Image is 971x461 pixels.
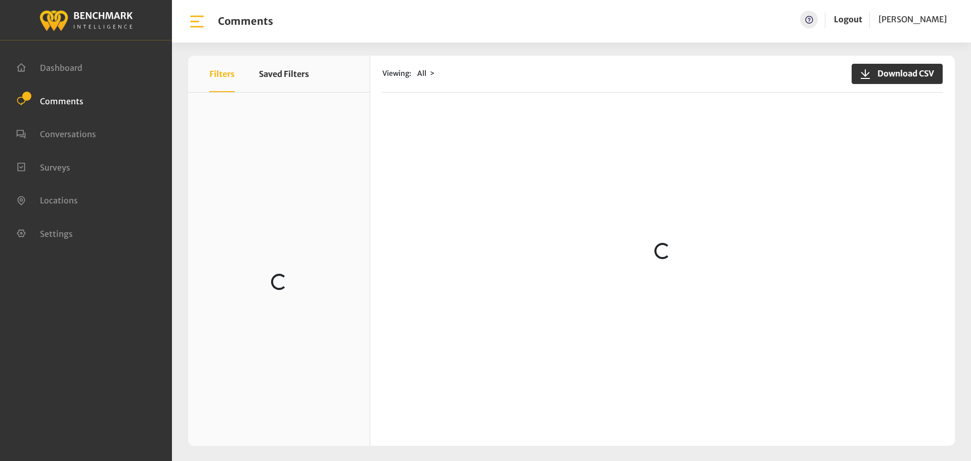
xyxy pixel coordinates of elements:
button: Saved Filters [259,56,309,92]
span: Dashboard [40,63,82,73]
span: [PERSON_NAME] [878,14,947,24]
a: Conversations [16,128,96,138]
img: bar [188,13,206,30]
span: Surveys [40,162,70,172]
a: [PERSON_NAME] [878,11,947,28]
span: Download CSV [871,67,934,79]
button: Download CSV [852,64,943,84]
a: Logout [834,11,862,28]
h1: Comments [218,15,273,27]
button: Filters [209,56,235,92]
span: Settings [40,228,73,238]
a: Settings [16,228,73,238]
span: Comments [40,96,83,106]
span: Conversations [40,129,96,139]
img: benchmark [39,8,133,32]
span: All [417,69,426,78]
a: Surveys [16,161,70,172]
span: Viewing: [382,68,411,79]
a: Comments [16,95,83,105]
a: Locations [16,194,78,204]
a: Logout [834,14,862,24]
a: Dashboard [16,62,82,72]
span: Locations [40,195,78,205]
